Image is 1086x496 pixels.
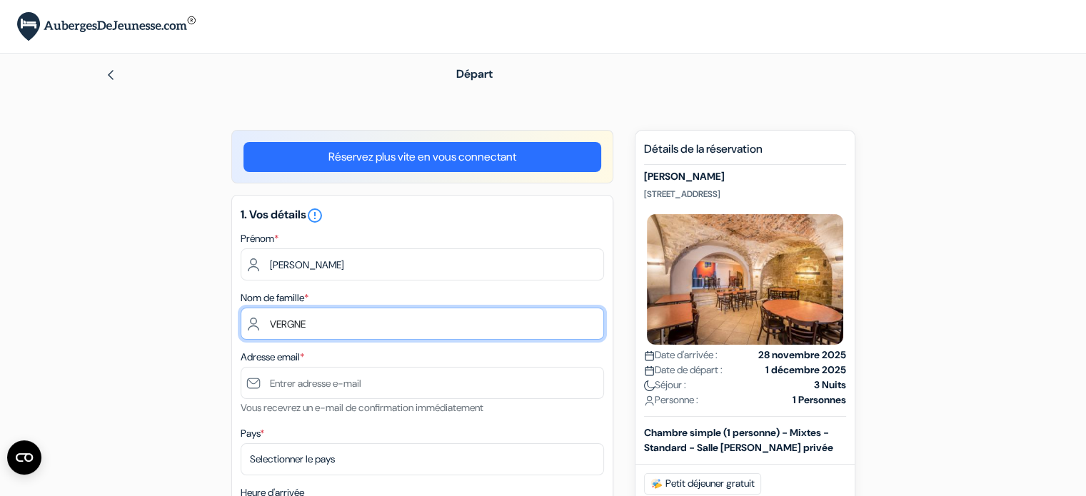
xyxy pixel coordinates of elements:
[644,350,655,361] img: calendar.svg
[644,426,833,454] b: Chambre simple (1 personne) - Mixtes - Standard - Salle [PERSON_NAME] privée
[241,401,483,414] small: Vous recevrez un e-mail de confirmation immédiatement
[241,207,604,224] h5: 1. Vos détails
[765,363,846,378] strong: 1 décembre 2025
[644,142,846,165] h5: Détails de la réservation
[650,478,663,490] img: free_breakfast.svg
[7,440,41,475] button: Ouvrir le widget CMP
[644,393,698,408] span: Personne :
[241,426,264,441] label: Pays
[814,378,846,393] strong: 3 Nuits
[105,69,116,81] img: left_arrow.svg
[306,207,323,224] i: error_outline
[644,395,655,406] img: user_icon.svg
[644,363,723,378] span: Date de départ :
[241,248,604,280] input: Entrez votre prénom
[644,171,846,183] h5: [PERSON_NAME]
[241,231,278,246] label: Prénom
[758,348,846,363] strong: 28 novembre 2025
[241,308,604,340] input: Entrer le nom de famille
[644,348,718,363] span: Date d'arrivée :
[644,380,655,391] img: moon.svg
[456,66,493,81] span: Départ
[17,12,196,41] img: AubergesDeJeunesse.com
[241,367,604,399] input: Entrer adresse e-mail
[644,473,761,495] span: Petit déjeuner gratuit
[644,365,655,376] img: calendar.svg
[241,290,308,305] label: Nom de famille
[306,207,323,222] a: error_outline
[793,393,846,408] strong: 1 Personnes
[644,378,686,393] span: Séjour :
[241,350,304,365] label: Adresse email
[243,142,601,172] a: Réservez plus vite en vous connectant
[644,188,846,200] p: [STREET_ADDRESS]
